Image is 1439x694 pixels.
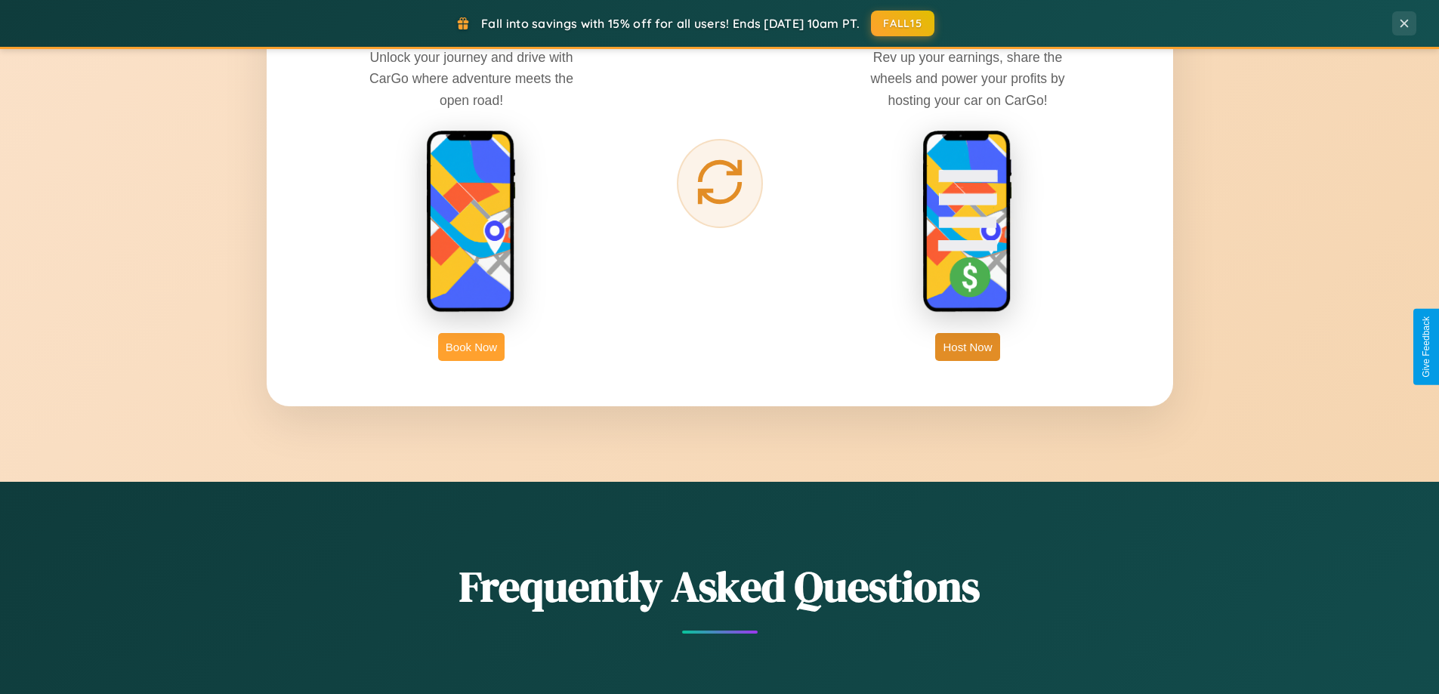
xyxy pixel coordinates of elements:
button: Host Now [935,333,999,361]
img: rent phone [426,130,517,314]
span: Fall into savings with 15% off for all users! Ends [DATE] 10am PT. [481,16,860,31]
button: FALL15 [871,11,934,36]
p: Unlock your journey and drive with CarGo where adventure meets the open road! [358,47,585,110]
p: Rev up your earnings, share the wheels and power your profits by hosting your car on CarGo! [854,47,1081,110]
div: Give Feedback [1421,316,1431,378]
h2: Frequently Asked Questions [267,557,1173,615]
button: Book Now [438,333,505,361]
img: host phone [922,130,1013,314]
